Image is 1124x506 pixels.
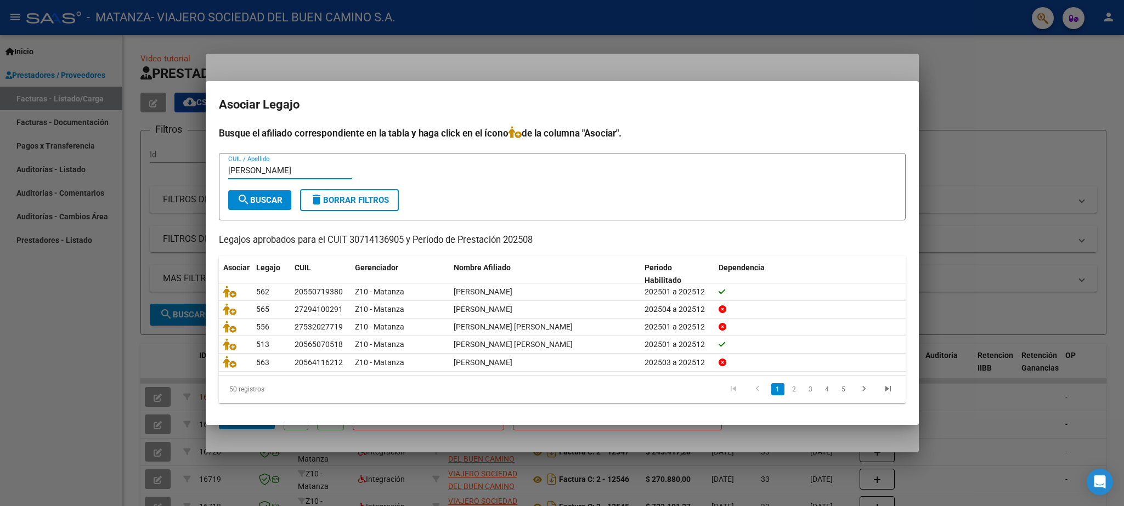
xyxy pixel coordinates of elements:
span: CUIL [295,263,311,272]
a: 1 [771,383,784,395]
mat-icon: delete [310,193,323,206]
div: 27294100291 [295,303,343,316]
span: 563 [256,358,269,367]
div: 202501 a 202512 [645,286,710,298]
div: 202501 a 202512 [645,338,710,351]
li: page 5 [835,380,852,399]
datatable-header-cell: Dependencia [714,256,906,292]
span: Asociar [223,263,250,272]
span: Borrar Filtros [310,195,389,205]
div: 202503 a 202512 [645,356,710,369]
span: Legajo [256,263,280,272]
span: Dependencia [719,263,765,272]
span: 562 [256,287,269,296]
a: 4 [821,383,834,395]
a: 5 [837,383,850,395]
span: FARIAS LAUREANO [454,287,512,296]
h2: Asociar Legajo [219,94,906,115]
span: IBARRA ABIGAIL LUZ FRANCESCA [454,322,573,331]
datatable-header-cell: Gerenciador [351,256,449,292]
a: go to next page [854,383,874,395]
span: Z10 - Matanza [355,340,404,349]
a: go to first page [723,383,744,395]
span: VACCARELLA ANGELICA VANESA [454,305,512,314]
datatable-header-cell: Periodo Habilitado [640,256,714,292]
span: 556 [256,322,269,331]
button: Borrar Filtros [300,189,399,211]
div: Open Intercom Messenger [1087,469,1113,495]
div: 27532027719 [295,321,343,333]
div: 20564116212 [295,356,343,369]
span: Periodo Habilitado [645,263,681,285]
p: Legajos aprobados para el CUIT 30714136905 y Período de Prestación 202508 [219,234,906,247]
span: Z10 - Matanza [355,358,404,367]
span: Z10 - Matanza [355,287,404,296]
span: Buscar [237,195,283,205]
span: Z10 - Matanza [355,322,404,331]
span: Z10 - Matanza [355,305,404,314]
li: page 3 [803,380,819,399]
span: TOLA VIDELA LUCIANO GAEL [454,340,573,349]
span: Gerenciador [355,263,398,272]
a: 3 [804,383,817,395]
div: 202501 a 202512 [645,321,710,333]
li: page 2 [786,380,803,399]
span: PATRIZZI TIAN SAMUEL [454,358,512,367]
mat-icon: search [237,193,250,206]
h4: Busque el afiliado correspondiente en la tabla y haga click en el ícono de la columna "Asociar". [219,126,906,140]
span: Nombre Afiliado [454,263,511,272]
datatable-header-cell: CUIL [290,256,351,292]
a: go to previous page [747,383,768,395]
a: go to last page [878,383,899,395]
div: 202504 a 202512 [645,303,710,316]
datatable-header-cell: Asociar [219,256,252,292]
datatable-header-cell: Nombre Afiliado [449,256,641,292]
div: 20565070518 [295,338,343,351]
datatable-header-cell: Legajo [252,256,290,292]
div: 50 registros [219,376,354,403]
a: 2 [788,383,801,395]
li: page 4 [819,380,835,399]
div: 20550719380 [295,286,343,298]
button: Buscar [228,190,291,210]
li: page 1 [770,380,786,399]
span: 513 [256,340,269,349]
span: 565 [256,305,269,314]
